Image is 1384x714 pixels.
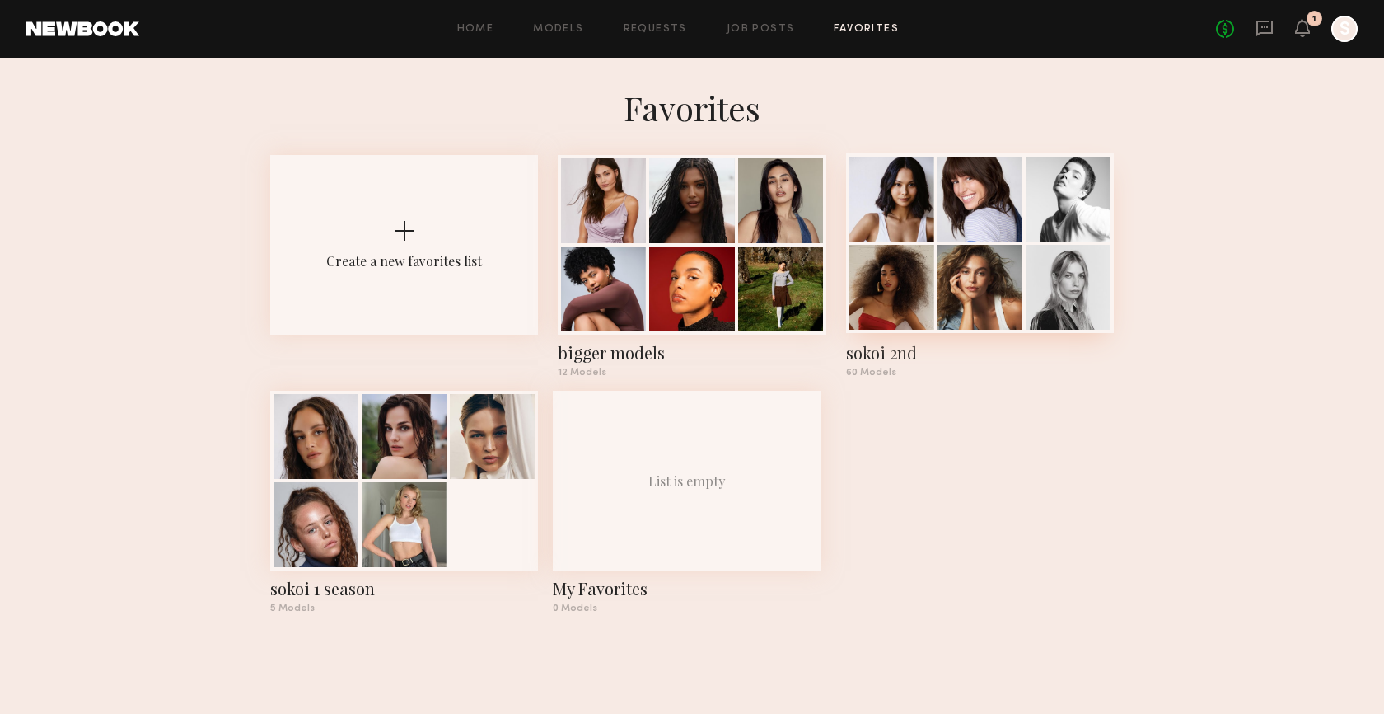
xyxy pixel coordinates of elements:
div: 0 Models [553,604,821,613]
div: 5 Models [270,604,538,613]
a: bigger models12 Models [558,155,825,378]
div: My Favorites [553,577,821,600]
a: List is emptyMy Favorites0 Models [553,391,821,613]
a: Home [457,24,494,35]
div: Create a new favorites list [326,252,482,270]
div: List is empty [648,472,726,490]
div: sokoi 1 season [270,577,538,600]
div: 60 Models [846,368,1114,378]
button: Create a new favorites list [270,155,538,391]
a: S [1331,16,1358,42]
div: sokoi 2nd [846,341,1114,364]
div: 12 Models [558,368,825,378]
a: Job Posts [727,24,795,35]
a: Favorites [834,24,899,35]
a: sokoi 2nd60 Models [846,155,1114,378]
div: 1 [1312,15,1316,24]
a: Requests [624,24,687,35]
a: Models [533,24,583,35]
a: sokoi 1 season5 Models [270,391,538,613]
div: bigger models [558,341,825,364]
